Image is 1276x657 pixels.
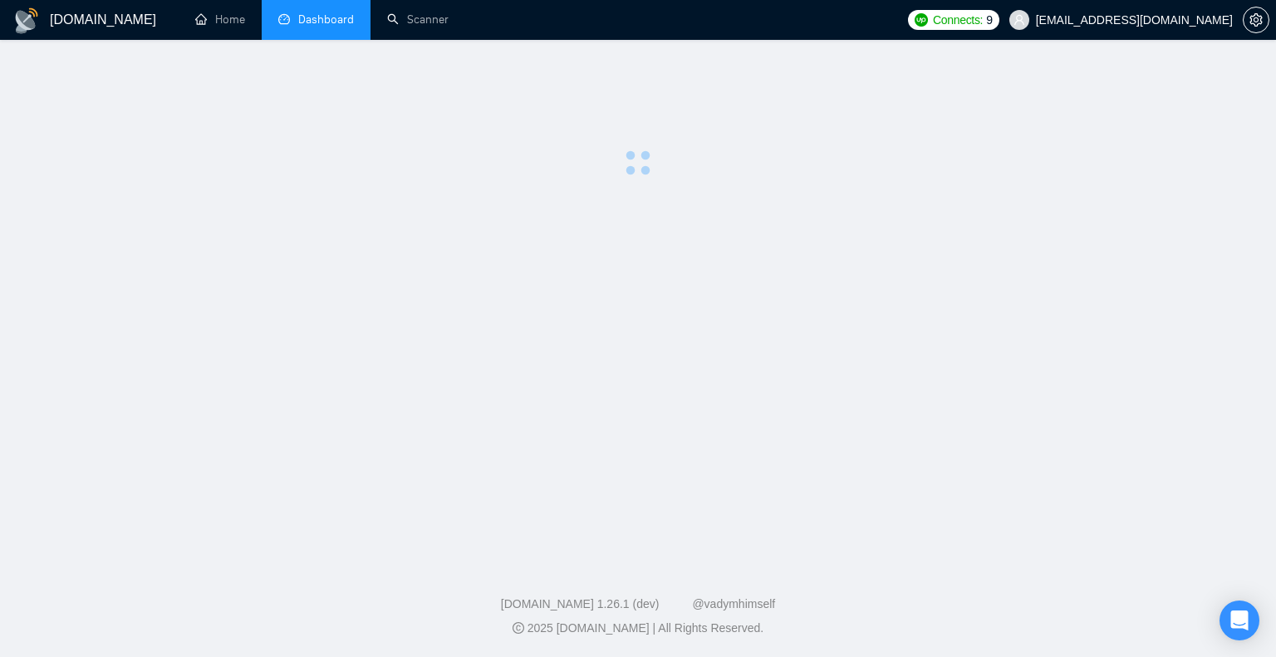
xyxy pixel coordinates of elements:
a: searchScanner [387,12,449,27]
span: Dashboard [298,12,354,27]
div: 2025 [DOMAIN_NAME] | All Rights Reserved. [13,620,1263,637]
img: upwork-logo.png [915,13,928,27]
span: user [1013,14,1025,26]
span: 9 [986,11,993,29]
a: setting [1243,13,1269,27]
div: Open Intercom Messenger [1220,601,1259,640]
a: [DOMAIN_NAME] 1.26.1 (dev) [501,597,660,610]
span: Connects: [933,11,983,29]
a: @vadymhimself [692,597,775,610]
span: dashboard [278,13,290,25]
img: logo [13,7,40,34]
span: setting [1244,13,1269,27]
a: homeHome [195,12,245,27]
button: setting [1243,7,1269,33]
span: copyright [513,622,524,634]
